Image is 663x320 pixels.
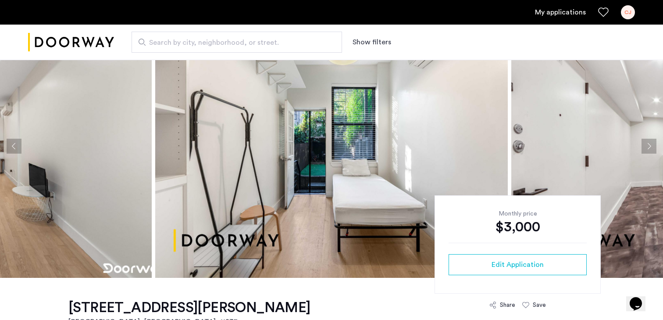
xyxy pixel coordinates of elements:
button: Next apartment [642,139,656,154]
button: Show or hide filters [353,37,391,47]
div: Share [500,301,515,309]
span: Search by city, neighborhood, or street. [149,37,317,48]
h1: [STREET_ADDRESS][PERSON_NAME] [68,299,310,316]
span: Edit Application [492,259,544,270]
button: button [449,254,587,275]
div: $3,000 [449,218,587,236]
img: apartment [155,14,508,278]
button: Previous apartment [7,139,21,154]
a: My application [535,7,586,18]
iframe: chat widget [626,285,654,311]
img: logo [28,26,114,59]
div: Save [533,301,546,309]
a: Cazamio logo [28,26,114,59]
div: Monthly price [449,209,587,218]
input: Apartment Search [132,32,342,53]
a: Favorites [598,7,609,18]
div: CJ [621,5,635,19]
